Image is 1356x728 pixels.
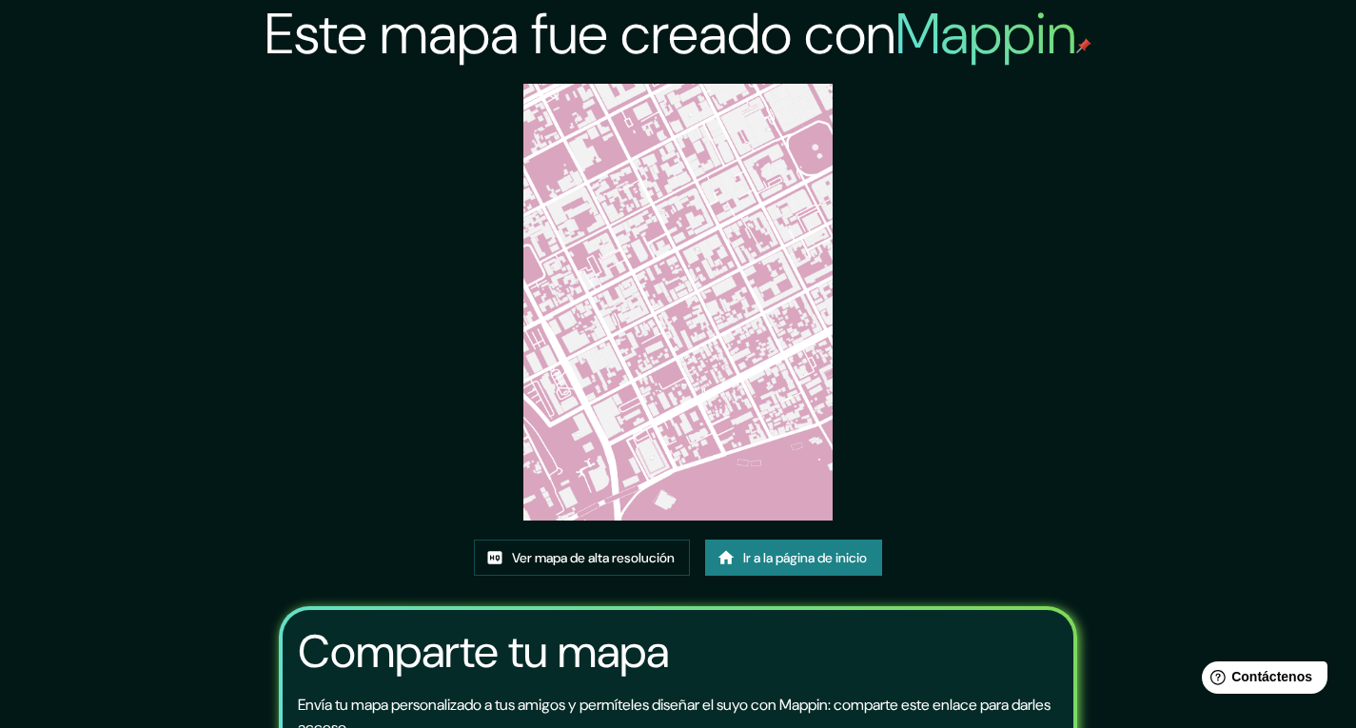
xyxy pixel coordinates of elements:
[298,621,669,681] font: Comparte tu mapa
[474,540,690,576] a: Ver mapa de alta resolución
[523,84,833,521] img: created-map
[512,549,675,566] font: Ver mapa de alta resolución
[1187,654,1335,707] iframe: Lanzador de widgets de ayuda
[743,549,867,566] font: Ir a la página de inicio
[705,540,882,576] a: Ir a la página de inicio
[1076,38,1091,53] img: pin de mapeo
